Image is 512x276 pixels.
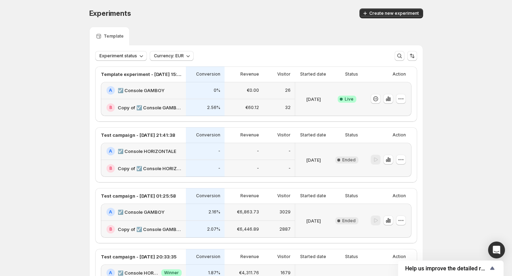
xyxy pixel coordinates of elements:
[369,11,419,16] span: Create new experiment
[95,51,147,61] button: Experiment status
[164,270,179,276] span: Winner
[289,148,291,154] p: -
[237,209,259,215] p: €6,863.73
[345,96,354,102] span: Live
[306,96,321,103] p: [DATE]
[240,254,259,259] p: Revenue
[118,165,182,172] h2: Copy of ☑️ Console HORIZONTALE
[99,53,137,59] span: Experiment status
[277,254,291,259] p: Visitor
[345,193,358,199] p: Status
[207,105,220,110] p: 2.56%
[101,192,176,199] p: Test campaign - [DATE] 01:25:58
[196,132,220,138] p: Conversion
[240,132,259,138] p: Revenue
[405,265,488,272] span: Help us improve the detailed report for A/B campaigns
[300,71,326,77] p: Started date
[345,132,358,138] p: Status
[196,71,220,77] p: Conversion
[237,226,259,232] p: €6,446.89
[218,148,220,154] p: -
[118,104,182,111] h2: Copy of ☑️ Console GAMBOY
[196,254,220,259] p: Conversion
[109,166,112,171] h2: B
[393,254,406,259] p: Action
[300,193,326,199] p: Started date
[109,226,112,232] h2: B
[109,148,112,154] h2: A
[109,270,112,276] h2: A
[101,131,175,139] p: Test campaign - [DATE] 21:41:38
[279,209,291,215] p: 3029
[407,51,417,61] button: Sort the results
[393,193,406,199] p: Action
[150,51,194,61] button: Currency: EUR
[109,209,112,215] h2: A
[345,254,358,259] p: Status
[104,33,124,39] p: Template
[208,209,220,215] p: 2.16%
[285,105,291,110] p: 32
[280,270,291,276] p: 1679
[289,166,291,171] p: -
[109,105,112,110] h2: B
[208,270,220,276] p: 1.87%
[101,71,182,78] p: Template experiment - [DATE] 15:26:25
[300,132,326,138] p: Started date
[257,166,259,171] p: -
[240,71,259,77] p: Revenue
[109,88,112,93] h2: A
[118,208,164,216] h2: ☑️ Console GAMBOY
[89,9,131,18] span: Experiments
[277,132,291,138] p: Visitor
[247,88,259,93] p: €0.00
[488,242,505,258] div: Open Intercom Messenger
[101,253,176,260] p: Test campaign - [DATE] 20:33:35
[306,156,321,163] p: [DATE]
[300,254,326,259] p: Started date
[118,87,164,94] h2: ☑️ Console GAMBOY
[285,88,291,93] p: 26
[279,226,291,232] p: 2887
[345,71,358,77] p: Status
[154,53,184,59] span: Currency: EUR
[342,157,356,163] span: Ended
[393,132,406,138] p: Action
[359,8,423,18] button: Create new experiment
[393,71,406,77] p: Action
[207,226,220,232] p: 2.07%
[277,71,291,77] p: Visitor
[118,226,182,233] h2: Copy of ☑️ Console GAMBOY
[214,88,220,93] p: 0%
[196,193,220,199] p: Conversion
[306,217,321,224] p: [DATE]
[257,148,259,154] p: -
[342,218,356,224] span: Ended
[277,193,291,199] p: Visitor
[245,105,259,110] p: €60.12
[118,148,176,155] h2: ☑️ Console HORIZONTALE
[239,270,259,276] p: €4,311.76
[405,264,497,272] button: Show survey - Help us improve the detailed report for A/B campaigns
[240,193,259,199] p: Revenue
[218,166,220,171] p: -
